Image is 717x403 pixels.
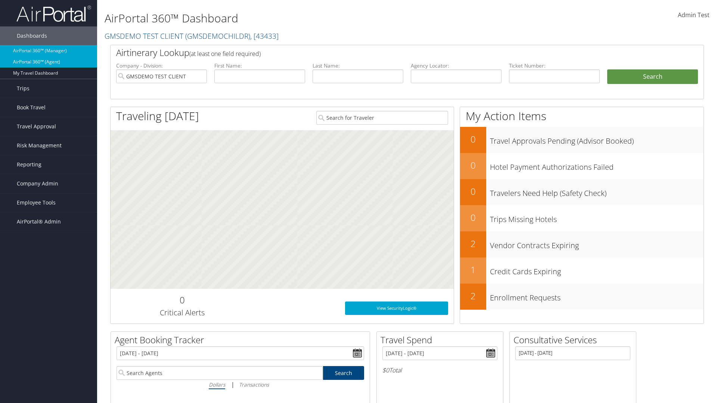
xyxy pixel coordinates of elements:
[209,381,225,388] i: Dollars
[117,366,323,380] input: Search Agents
[460,179,704,205] a: 0Travelers Need Help (Safety Check)
[316,111,448,125] input: Search for Traveler
[16,5,91,22] img: airportal-logo.png
[345,302,448,315] a: View SecurityLogic®
[607,69,698,84] button: Search
[490,158,704,172] h3: Hotel Payment Authorizations Failed
[678,4,710,27] a: Admin Test
[490,237,704,251] h3: Vendor Contracts Expiring
[116,294,248,306] h2: 0
[381,334,503,346] h2: Travel Spend
[17,174,58,193] span: Company Admin
[460,205,704,231] a: 0Trips Missing Hotels
[185,31,250,41] span: ( GMSDEMOCHILDR )
[17,136,62,155] span: Risk Management
[116,108,199,124] h1: Traveling [DATE]
[490,289,704,303] h3: Enrollment Requests
[490,184,704,199] h3: Travelers Need Help (Safety Check)
[460,185,486,198] h2: 0
[460,159,486,172] h2: 0
[115,334,370,346] h2: Agent Booking Tracker
[678,11,710,19] span: Admin Test
[116,307,248,318] h3: Critical Alerts
[313,62,403,69] label: Last Name:
[17,155,41,174] span: Reporting
[250,31,279,41] span: , [ 43433 ]
[460,133,486,146] h2: 0
[460,211,486,224] h2: 0
[460,153,704,179] a: 0Hotel Payment Authorizations Failed
[214,62,305,69] label: First Name:
[17,26,47,45] span: Dashboards
[490,210,704,225] h3: Trips Missing Hotels
[460,290,486,302] h2: 2
[116,62,207,69] label: Company - Division:
[382,366,389,374] span: $0
[17,193,56,212] span: Employee Tools
[116,46,649,59] h2: Airtinerary Lookup
[17,79,30,98] span: Trips
[460,231,704,257] a: 2Vendor Contracts Expiring
[323,366,364,380] a: Search
[460,263,486,276] h2: 1
[460,257,704,284] a: 1Credit Cards Expiring
[490,263,704,277] h3: Credit Cards Expiring
[411,62,502,69] label: Agency Locator:
[239,381,269,388] i: Transactions
[460,108,704,124] h1: My Action Items
[17,117,56,136] span: Travel Approval
[382,366,497,374] h6: Total
[460,237,486,250] h2: 2
[117,380,364,389] div: |
[17,212,61,231] span: AirPortal® Admin
[513,334,636,346] h2: Consultative Services
[490,132,704,146] h3: Travel Approvals Pending (Advisor Booked)
[509,62,600,69] label: Ticket Number:
[189,50,261,58] span: (at least one field required)
[17,98,46,117] span: Book Travel
[105,31,279,41] a: GMSDEMO TEST CLIENT
[105,10,508,26] h1: AirPortal 360™ Dashboard
[460,284,704,310] a: 2Enrollment Requests
[460,127,704,153] a: 0Travel Approvals Pending (Advisor Booked)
